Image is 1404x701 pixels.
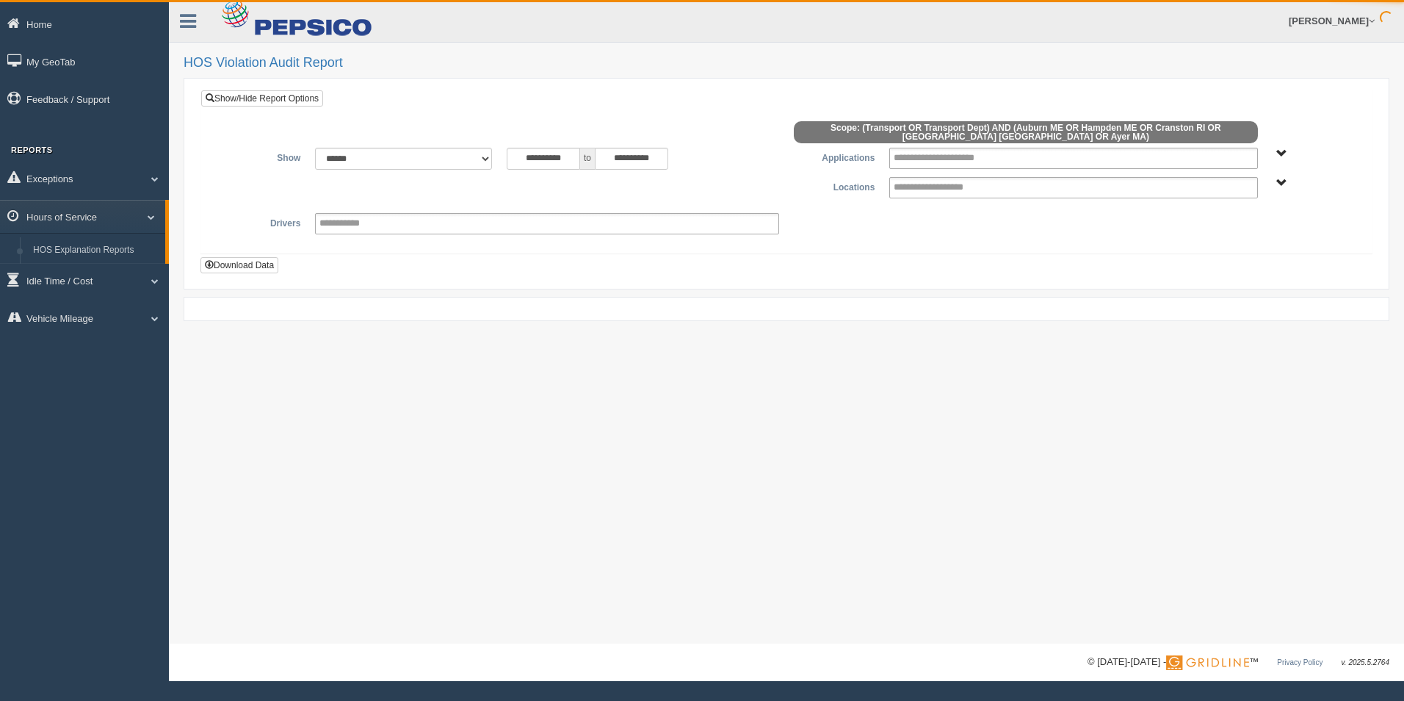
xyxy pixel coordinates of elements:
span: to [580,148,595,170]
a: HOS Explanation Reports [26,237,165,264]
label: Applications [786,148,882,165]
img: Gridline [1166,655,1249,670]
a: Show/Hide Report Options [201,90,323,107]
label: Show [212,148,308,165]
button: Download Data [200,257,278,273]
label: Drivers [212,213,308,231]
div: © [DATE]-[DATE] - ™ [1088,655,1389,670]
h2: HOS Violation Audit Report [184,56,1389,71]
a: Privacy Policy [1277,658,1322,666]
span: Scope: (Transport OR Transport Dept) AND (Auburn ME OR Hampden ME OR Cranston RI OR [GEOGRAPHIC_D... [794,121,1258,143]
span: v. 2025.5.2764 [1342,658,1389,666]
label: Locations [786,177,882,195]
